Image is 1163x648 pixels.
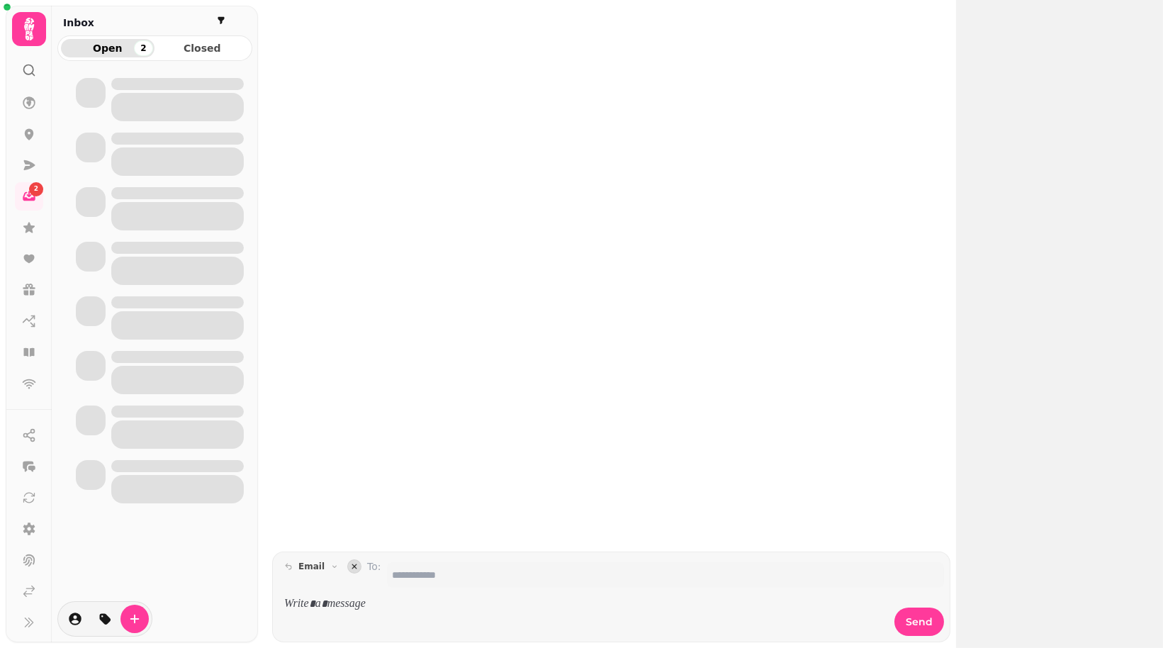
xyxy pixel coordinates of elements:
a: 2 [15,182,43,211]
button: Closed [156,39,249,57]
h2: Inbox [63,16,94,30]
span: Open [72,43,143,53]
button: collapse [347,559,361,574]
button: Send [894,608,944,636]
button: email [279,558,344,575]
button: tag-thread [91,605,119,633]
button: filter [213,12,230,29]
span: 2 [34,184,38,194]
label: To: [367,559,381,588]
button: Open2 [61,39,154,57]
span: Send [906,617,933,627]
div: 2 [134,40,152,56]
span: Closed [167,43,238,53]
button: create-convo [120,605,149,633]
